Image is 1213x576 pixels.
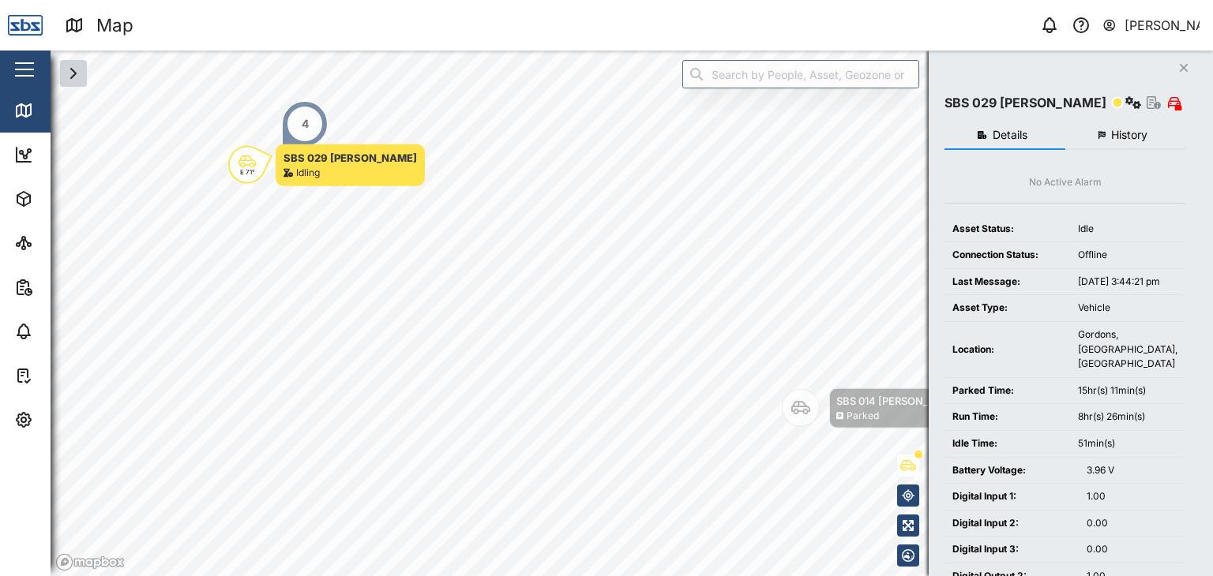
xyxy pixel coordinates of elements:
div: Settings [41,411,97,428]
input: Search by People, Asset, Geozone or Place [682,60,919,88]
div: SBS 029 [PERSON_NAME] [944,93,1106,113]
div: [DATE] 3:44:21 pm [1078,275,1177,290]
div: E 71° [240,169,255,175]
div: Location: [952,342,1062,357]
canvas: Map [51,50,1213,576]
div: 51min(s) [1078,436,1177,451]
div: Last Message: [952,275,1062,290]
div: Idling [296,166,320,181]
div: Asset Type: [952,301,1062,316]
div: Digital Input 1: [952,489,1071,504]
span: Details [993,129,1027,140]
div: Connection Status: [952,248,1062,263]
div: Vehicle [1078,301,1177,316]
div: SBS 014 [PERSON_NAME] [836,393,963,409]
div: Parked Time: [952,383,1062,398]
div: 8hr(s) 26min(s) [1078,410,1177,425]
div: 4 [302,115,309,133]
div: 0.00 [1087,516,1177,531]
div: Idle [1078,222,1177,237]
div: Map [96,12,133,39]
img: Main Logo [8,8,43,43]
div: 1.00 [1087,489,1177,504]
div: Digital Input 3: [952,542,1071,557]
div: Tasks [41,367,84,384]
div: Alarms [41,323,90,340]
div: Idle Time: [952,436,1062,451]
div: Parked [847,409,879,424]
button: [PERSON_NAME] [1102,14,1200,36]
div: Run Time: [952,410,1062,425]
div: Map marker [228,144,425,186]
div: Offline [1078,248,1177,263]
div: Sites [41,234,79,252]
div: [PERSON_NAME] [1125,16,1200,36]
div: 15hr(s) 11min(s) [1078,383,1177,398]
div: Map marker [782,388,970,428]
div: Gordons, [GEOGRAPHIC_DATA], [GEOGRAPHIC_DATA] [1078,327,1177,372]
div: Digital Input 2: [952,516,1071,531]
div: Asset Status: [952,222,1062,237]
div: Map [41,102,77,119]
div: No Active Alarm [1029,175,1102,190]
span: History [1111,129,1147,140]
div: SBS 029 [PERSON_NAME] [284,150,417,166]
div: 0.00 [1087,542,1177,557]
div: Map marker [281,100,329,148]
div: Reports [41,279,95,296]
div: 3.96 V [1087,463,1177,478]
div: Assets [41,190,90,208]
div: Dashboard [41,146,112,163]
a: Mapbox logo [55,553,125,571]
div: Battery Voltage: [952,463,1071,478]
